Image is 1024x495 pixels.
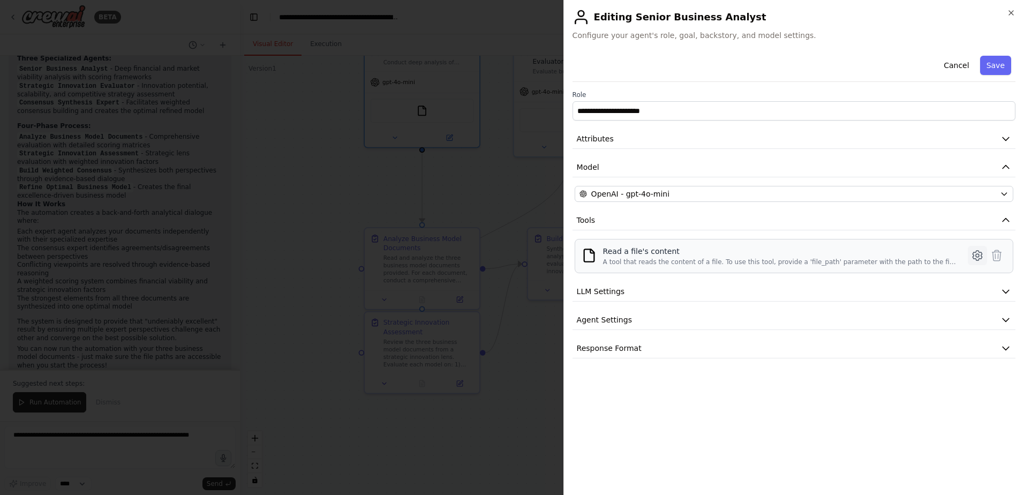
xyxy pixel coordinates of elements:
span: Agent Settings [577,314,632,325]
button: Cancel [937,56,975,75]
span: LLM Settings [577,286,625,297]
button: Save [980,56,1011,75]
span: Attributes [577,133,614,144]
button: LLM Settings [573,282,1015,302]
button: Response Format [573,339,1015,358]
div: Read a file's content [603,246,957,257]
span: Response Format [577,343,642,354]
span: OpenAI - gpt-4o-mini [591,189,669,199]
button: Attributes [573,129,1015,149]
button: Agent Settings [573,310,1015,330]
label: Role [573,91,1015,99]
h2: Editing Senior Business Analyst [573,9,1015,26]
span: Configure your agent's role, goal, backstory, and model settings. [573,30,1015,41]
button: Model [573,157,1015,177]
span: Model [577,162,599,172]
button: OpenAI - gpt-4o-mini [575,186,1013,202]
span: Tools [577,215,596,226]
button: Tools [573,211,1015,230]
button: Configure tool [968,246,987,265]
button: Delete tool [987,246,1006,265]
div: A tool that reads the content of a file. To use this tool, provide a 'file_path' parameter with t... [603,258,957,266]
img: FileReadTool [582,248,597,263]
